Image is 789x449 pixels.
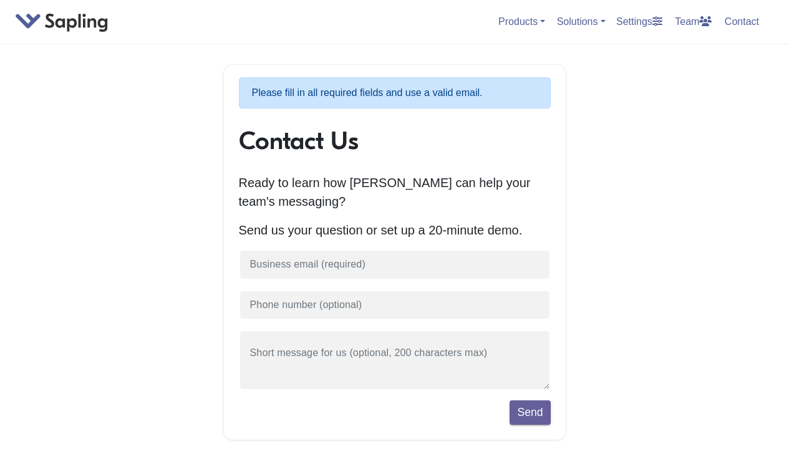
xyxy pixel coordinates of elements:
h1: Contact Us [239,126,551,156]
a: Settings [611,11,667,32]
p: Send us your question or set up a 20-minute demo. [239,221,551,239]
p: Ready to learn how [PERSON_NAME] can help your team's messaging? [239,173,551,211]
input: Business email (required) [239,249,551,280]
input: Phone number (optional) [239,290,551,321]
p: Please fill in all required fields and use a valid email. [239,77,551,109]
a: Team [670,11,717,32]
a: Solutions [557,16,606,27]
button: Send [510,400,550,424]
a: Contact [720,11,764,32]
a: Products [498,16,545,27]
